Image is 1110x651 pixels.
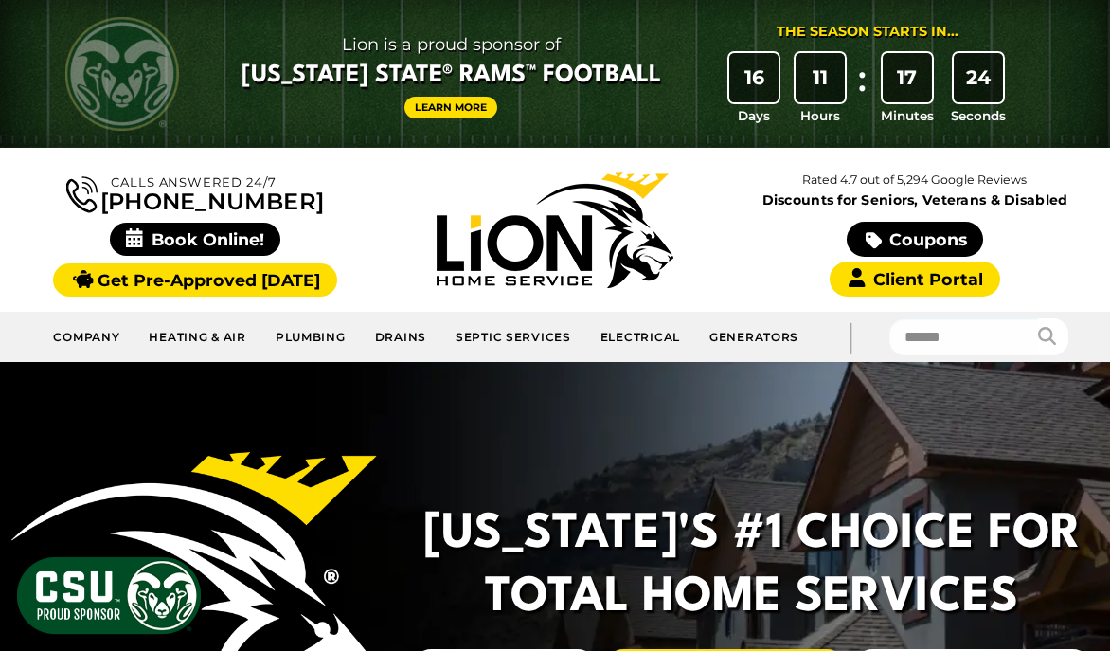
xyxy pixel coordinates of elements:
[800,106,840,125] span: Hours
[14,554,204,637] img: CSU Sponsor Badge
[735,170,1095,190] p: Rated 4.7 out of 5,294 Google Reviews
[39,319,134,354] a: Company
[881,106,934,125] span: Minutes
[830,262,1000,297] a: Client Portal
[65,17,179,131] img: CSU Rams logo
[437,172,673,288] img: Lion Home Service
[261,319,361,354] a: Plumbing
[777,22,958,43] div: The Season Starts in...
[738,106,770,125] span: Days
[404,97,497,118] a: Learn More
[739,193,1091,207] span: Discounts for Seniors, Veterans & Disabled
[53,263,336,297] a: Get Pre-Approved [DATE]
[954,53,1003,102] div: 24
[695,319,813,354] a: Generators
[66,172,324,213] a: [PHONE_NUMBER]
[110,223,281,256] span: Book Online!
[853,53,872,126] div: :
[361,319,441,354] a: Drains
[242,29,661,60] span: Lion is a proud sponsor of
[134,319,260,354] a: Heating & Air
[796,53,845,102] div: 11
[729,53,779,102] div: 16
[242,60,661,92] span: [US_STATE] State® Rams™ Football
[420,503,1084,631] h2: [US_STATE]'s #1 Choice For Total Home Services
[441,319,586,354] a: Septic Services
[951,106,1006,125] span: Seconds
[847,222,983,257] a: Coupons
[586,319,695,354] a: Electrical
[883,53,932,102] div: 17
[813,312,888,362] div: |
